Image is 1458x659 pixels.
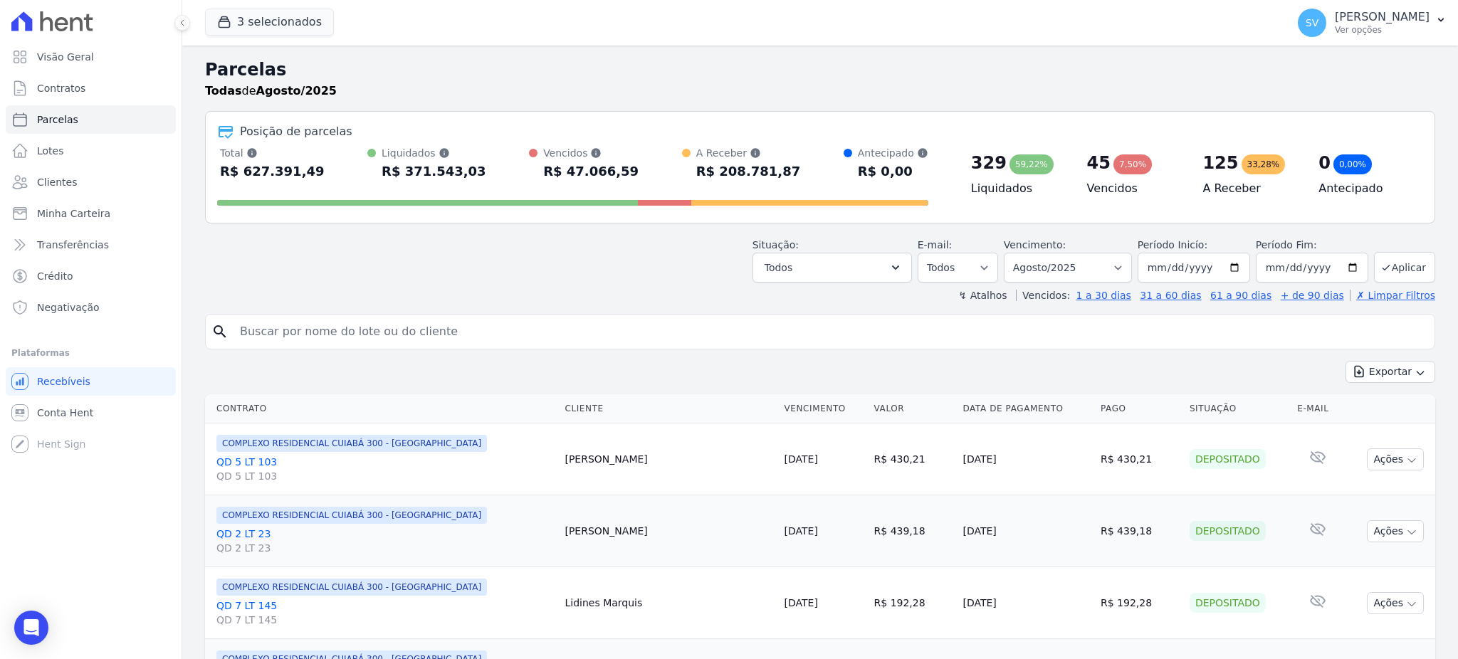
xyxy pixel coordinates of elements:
[1113,154,1152,174] div: 7,50%
[1009,154,1054,174] div: 59,22%
[1291,394,1344,423] th: E-mail
[1016,290,1070,301] label: Vencidos:
[1004,239,1066,251] label: Vencimento:
[1190,449,1266,469] div: Depositado
[779,394,869,423] th: Vencimento
[1184,394,1291,423] th: Situação
[205,84,242,97] strong: Todas
[785,525,818,537] a: [DATE]
[220,146,325,160] div: Total
[559,567,778,639] td: Lidines Marquis
[765,259,792,276] span: Todos
[37,300,100,315] span: Negativação
[543,160,639,183] div: R$ 47.066,59
[216,455,553,483] a: QD 5 LT 103QD 5 LT 103
[6,74,176,102] a: Contratos
[869,394,958,423] th: Valor
[1350,290,1435,301] a: ✗ Limpar Filtros
[1095,394,1184,423] th: Pago
[216,527,553,555] a: QD 2 LT 23QD 2 LT 23
[559,423,778,495] td: [PERSON_NAME]
[6,231,176,259] a: Transferências
[231,317,1429,346] input: Buscar por nome do lote ou do cliente
[37,144,64,158] span: Lotes
[37,175,77,189] span: Clientes
[958,290,1007,301] label: ↯ Atalhos
[1367,520,1424,542] button: Ações
[205,83,337,100] p: de
[37,406,93,420] span: Conta Hent
[256,84,337,97] strong: Agosto/2025
[1095,567,1184,639] td: R$ 192,28
[1202,180,1296,197] h4: A Receber
[1087,152,1111,174] div: 45
[918,239,953,251] label: E-mail:
[37,50,94,64] span: Visão Geral
[957,567,1095,639] td: [DATE]
[1202,152,1238,174] div: 125
[785,453,818,465] a: [DATE]
[220,160,325,183] div: R$ 627.391,49
[785,597,818,608] a: [DATE]
[6,43,176,71] a: Visão Geral
[6,367,176,396] a: Recebíveis
[37,112,78,127] span: Parcelas
[205,9,334,36] button: 3 selecionados
[6,399,176,427] a: Conta Hent
[216,599,553,627] a: QD 7 LT 145QD 7 LT 145
[543,146,639,160] div: Vencidos
[1333,154,1372,174] div: 0,00%
[869,495,958,567] td: R$ 439,18
[14,611,48,645] div: Open Intercom Messenger
[869,423,958,495] td: R$ 430,21
[696,146,801,160] div: A Receber
[1367,592,1424,614] button: Ações
[869,567,958,639] td: R$ 192,28
[752,239,799,251] label: Situação:
[216,613,553,627] span: QD 7 LT 145
[211,323,229,340] i: search
[1281,290,1344,301] a: + de 90 dias
[216,469,553,483] span: QD 5 LT 103
[37,269,73,283] span: Crédito
[240,123,352,140] div: Posição de parcelas
[1190,521,1266,541] div: Depositado
[6,293,176,322] a: Negativação
[1138,239,1207,251] label: Período Inicío:
[752,253,912,283] button: Todos
[1335,24,1430,36] p: Ver opções
[205,394,559,423] th: Contrato
[1318,180,1412,197] h4: Antecipado
[957,495,1095,567] td: [DATE]
[971,180,1064,197] h4: Liquidados
[1374,252,1435,283] button: Aplicar
[1190,593,1266,613] div: Depositado
[37,238,109,252] span: Transferências
[858,160,928,183] div: R$ 0,00
[216,541,553,555] span: QD 2 LT 23
[1318,152,1331,174] div: 0
[6,262,176,290] a: Crédito
[1210,290,1271,301] a: 61 a 90 dias
[957,423,1095,495] td: [DATE]
[1087,180,1180,197] h4: Vencidos
[1286,3,1458,43] button: SV [PERSON_NAME] Ver opções
[559,495,778,567] td: [PERSON_NAME]
[37,374,90,389] span: Recebíveis
[37,81,85,95] span: Contratos
[205,57,1435,83] h2: Parcelas
[1256,238,1368,253] label: Período Fim:
[1095,423,1184,495] td: R$ 430,21
[6,199,176,228] a: Minha Carteira
[1306,18,1318,28] span: SV
[6,168,176,196] a: Clientes
[971,152,1007,174] div: 329
[957,394,1095,423] th: Data de Pagamento
[216,435,487,452] span: COMPLEXO RESIDENCIAL CUIABÁ 300 - [GEOGRAPHIC_DATA]
[6,137,176,165] a: Lotes
[1076,290,1131,301] a: 1 a 30 dias
[696,160,801,183] div: R$ 208.781,87
[858,146,928,160] div: Antecipado
[1335,10,1430,24] p: [PERSON_NAME]
[37,206,110,221] span: Minha Carteira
